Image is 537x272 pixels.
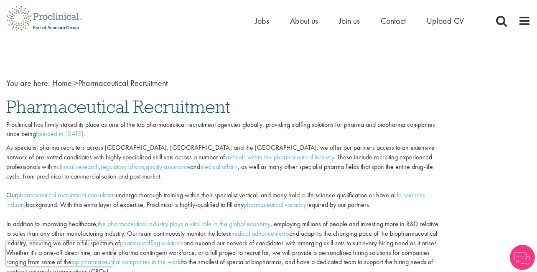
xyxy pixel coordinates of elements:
iframe: reCAPTCHA [6,241,113,266]
a: the pharmaceutical industry plays a vital role in the global economy [98,219,270,228]
a: top pharmaceutical companies in the world [71,257,182,266]
a: pharmaceutical recruitment consultants [17,191,116,199]
img: Chatbot [510,245,535,270]
span: Pharmaceutical Recruitment [52,78,168,88]
a: medical advancements [230,229,289,238]
span: > [74,78,78,88]
span: You are here: [6,78,50,88]
a: pharma staffing solutions [120,239,183,247]
a: breadcrumb link to Home [52,78,72,88]
a: verticals within the pharmaceutical industry [225,153,334,161]
a: regulatory affairs [101,162,144,171]
p: Proclinical has firmly staked its place as one of the top pharmaceutical recruitment agencies glo... [6,120,441,139]
a: quality assurance [146,162,190,171]
a: pharmaceutical vacancy [244,200,306,209]
a: Upload CV [427,15,464,26]
a: Jobs [255,15,269,26]
a: About us [290,15,318,26]
a: clinical research [57,162,99,171]
a: Join us [339,15,360,26]
a: Contact [381,15,406,26]
a: founded in [DATE] [36,129,84,138]
a: medical affairs [200,162,238,171]
span: Pharmaceutical Recruitment [6,96,230,118]
a: life sciences industry [6,191,425,209]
